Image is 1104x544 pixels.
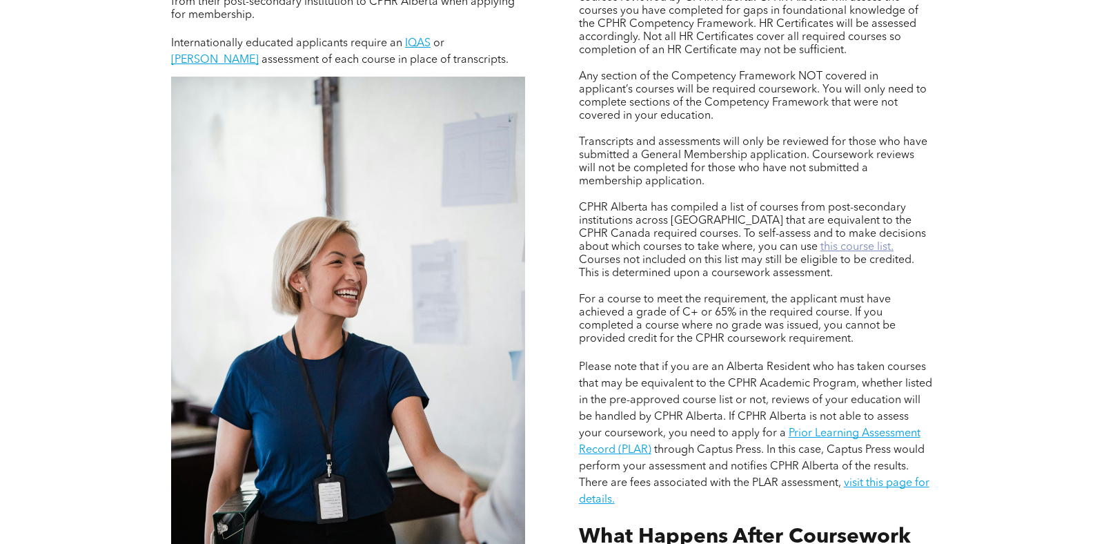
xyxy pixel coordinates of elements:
[433,38,444,49] span: or
[171,55,259,66] a: [PERSON_NAME]
[579,478,929,505] a: visit this page for details.
[579,445,925,489] span: through Captus Press. In this case, Captus Press would perform your assessment and notifies CPHR ...
[579,202,926,253] span: CPHR Alberta has compiled a list of courses from post-secondary institutions across [GEOGRAPHIC_D...
[405,38,431,49] a: IQAS
[579,362,932,439] span: Please note that if you are an Alberta Resident who has taken courses that may be equivalent to t...
[579,294,896,344] span: For a course to meet the requirement, the applicant must have achieved a grade of C+ or 65% in th...
[262,55,509,66] span: assessment of each course in place of transcripts.
[579,71,927,122] span: Any section of the Competency Framework NOT covered in applicant’s courses will be required cours...
[579,137,927,187] span: Transcripts and assessments will only be reviewed for those who have submitted a General Membersh...
[171,38,402,49] span: Internationally educated applicants require an
[579,255,914,279] span: Courses not included on this list may still be eligible to be credited. This is determined upon a...
[820,242,894,253] a: this course list.
[579,428,920,456] a: Prior Learning Assessment Record (PLAR)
